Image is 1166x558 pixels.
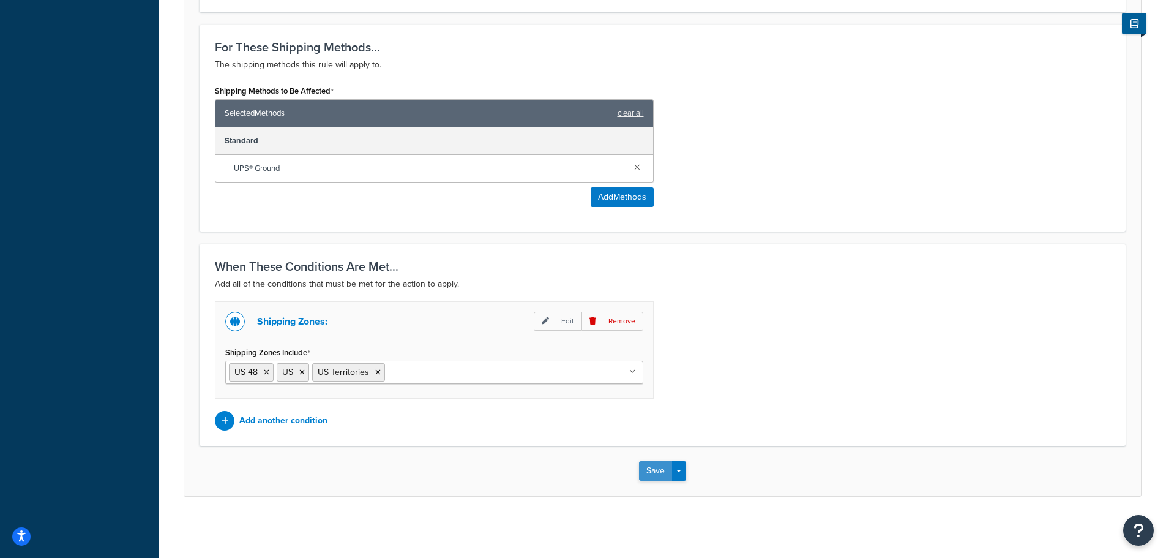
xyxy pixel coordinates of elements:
p: Remove [581,312,643,331]
p: Edit [534,312,581,331]
div: Standard [215,127,653,155]
label: Shipping Zones Include [225,348,310,358]
p: Add another condition [239,412,327,429]
span: US 48 [234,366,258,379]
h3: For These Shipping Methods... [215,40,1110,54]
button: Save [639,461,672,481]
button: Show Help Docs [1122,13,1146,34]
span: Selected Methods [225,105,611,122]
p: The shipping methods this rule will apply to. [215,58,1110,72]
a: clear all [618,105,644,122]
p: Shipping Zones: [257,313,327,330]
span: US Territories [318,366,369,379]
h3: When These Conditions Are Met... [215,260,1110,273]
span: US [282,366,293,379]
button: AddMethods [591,187,654,207]
button: Open Resource Center [1123,515,1154,546]
p: Add all of the conditions that must be met for the action to apply. [215,277,1110,292]
span: UPS® Ground [234,160,624,177]
label: Shipping Methods to Be Affected [215,86,334,96]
